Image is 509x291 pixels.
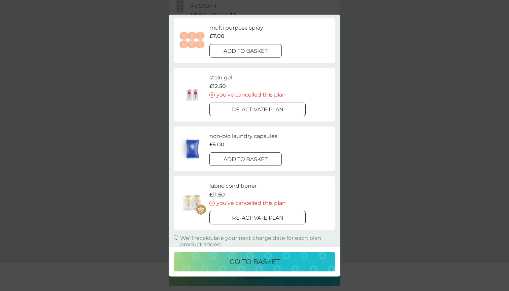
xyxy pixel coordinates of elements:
[216,90,286,99] p: you’ve cancelled this plan
[209,24,263,32] p: multi purpose spray
[174,252,335,271] button: go to basket
[232,105,283,114] p: Re-activate plan
[209,82,226,90] p: £12.50
[209,73,232,82] p: stain gel
[209,211,306,224] button: Re-activate plan
[209,182,257,190] p: fabric conditioner
[209,190,225,199] p: £11.50
[224,155,268,164] p: add to basket
[209,132,277,141] p: non-bio laundry capsules
[209,103,306,116] button: Re-activate plan
[209,152,282,166] button: add to basket
[209,32,225,41] p: £7.00
[209,140,225,149] p: £6.00
[216,199,286,208] p: you’ve cancelled this plan
[232,214,283,222] p: Re-activate plan
[230,256,280,267] p: go to basket
[180,235,336,248] p: We’ll recalculate your next charge date for each plan product added.
[209,44,282,58] button: add to basket
[224,47,268,56] p: add to basket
